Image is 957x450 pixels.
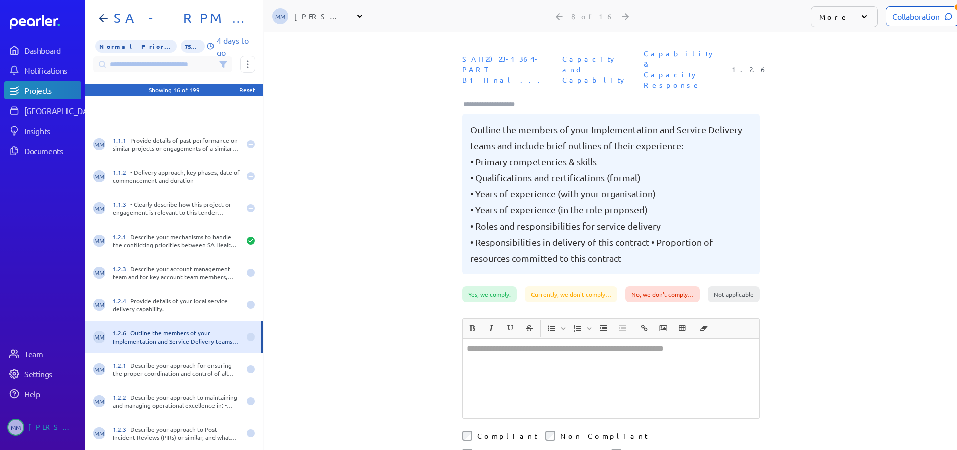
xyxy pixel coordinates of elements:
div: Describe your approach to Post Incident Reviews (PIRs) or similar, and what artefacts and informa... [113,425,240,441]
div: Currently, we don't comply… [525,286,617,302]
span: Insert Ordered List [568,320,593,337]
span: 1.1.2 [113,168,130,176]
span: 1.1.3 [113,200,130,208]
button: Insert Unordered List [543,320,560,337]
span: Michelle Manuel [93,170,105,182]
div: Documents [24,146,80,156]
p: More [819,12,849,22]
div: • Delivery approach, key phases, date of commencement and duration [113,168,240,184]
div: Help [24,389,80,399]
button: Insert link [635,320,653,337]
div: Settings [24,369,80,379]
button: Insert table [674,320,691,337]
span: Michelle Manuel [272,8,288,24]
span: Michelle Manuel [93,267,105,279]
span: Reference Number: 1.2.6 [728,60,772,79]
span: Increase Indent [594,320,612,337]
span: Decrease Indent [613,320,631,337]
a: Settings [4,365,81,383]
div: Describe your account management team and for key account team members, please provide resumes an... [113,265,240,281]
span: 1.2.6 [113,329,130,337]
span: Insert table [673,320,691,337]
div: Insights [24,126,80,136]
div: Outline the members of your Implementation and Service Delivery teams and include brief outlines ... [113,329,240,345]
pre: Outline the members of your Implementation and Service Delivery teams and include brief outlines ... [470,122,752,266]
span: Sheet: Capacity and Capablity [558,50,631,89]
span: 1.2.1 [113,361,130,369]
span: 1.1.1 [113,136,130,144]
div: Reset [239,86,255,94]
span: Michelle Manuel [7,419,24,436]
span: 1.2.3 [113,425,130,433]
span: Section: Capability & Capacity Response [640,44,720,94]
a: Documents [4,142,81,160]
div: • Clearly describe how this project or engagement is relevant to this tender process [113,200,240,216]
input: Type here to add tags [462,99,524,109]
span: Bold [463,320,481,337]
a: Notifications [4,61,81,79]
button: Insert Image [655,320,672,337]
div: Projects [24,85,80,95]
button: Underline [502,320,519,337]
span: 75% of Questions Completed [181,40,205,53]
label: Non Compliant [560,431,648,441]
p: 4 days to go [217,34,255,58]
div: Describe your mechanisms to handle the conflicting priorities between SA Health and those of othe... [113,233,240,249]
div: Describe your approach to maintaining and managing operational excellence in: • Service level com... [113,393,240,409]
button: Insert Ordered List [569,320,586,337]
a: Dashboard [4,41,81,59]
a: Team [4,345,81,363]
span: Insert Image [654,320,672,337]
span: 1.2.3 [113,265,130,273]
a: Help [4,385,81,403]
span: Michelle Manuel [93,331,105,343]
button: Strike through [521,320,538,337]
div: Notifications [24,65,80,75]
div: Showing 16 of 199 [149,86,200,94]
button: Italic [483,320,500,337]
div: [GEOGRAPHIC_DATA] [24,105,99,116]
button: Increase Indent [595,320,612,337]
button: Clear Formatting [695,320,712,337]
div: Describe your approach for ensuring the proper coordination and control of all changes/releases i... [113,361,240,377]
span: 1.2.2 [113,393,130,401]
span: Michelle Manuel [93,427,105,439]
div: 8 of 16 [571,12,614,21]
span: Strike through [520,320,539,337]
span: Priority [95,40,177,53]
div: Team [24,349,80,359]
span: Insert Unordered List [542,320,567,337]
span: Insert link [635,320,653,337]
a: Projects [4,81,81,99]
span: Michelle Manuel [93,138,105,150]
span: Document: SAH2023-1364-PART B1_Final_Alcidion response.xlsx [458,50,550,89]
label: Compliant [477,431,537,441]
div: Provide details of your local service delivery capability. [113,297,240,313]
div: Yes, we comply. [462,286,517,302]
div: Not applicable [708,286,760,302]
a: MM[PERSON_NAME] [4,415,81,440]
span: Italic [482,320,500,337]
span: Michelle Manuel [93,202,105,214]
a: Insights [4,122,81,140]
div: Dashboard [24,45,80,55]
span: 1.2.1 [113,233,130,241]
h1: SA - RPM - Part B1 [110,10,247,26]
div: No, we don't comply… [625,286,700,302]
span: Michelle Manuel [93,363,105,375]
div: [PERSON_NAME] [28,419,78,436]
span: Michelle Manuel [93,395,105,407]
span: Michelle Manuel [93,235,105,247]
span: 1.2.4 [113,297,130,305]
span: Michelle Manuel [93,299,105,311]
span: Underline [501,320,519,337]
div: Provide details of past performance on similar projects or engagements of a similar size or compl... [113,136,240,152]
a: Dashboard [10,15,81,29]
a: [GEOGRAPHIC_DATA] [4,101,81,120]
div: [PERSON_NAME] [294,11,345,21]
button: Bold [464,320,481,337]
